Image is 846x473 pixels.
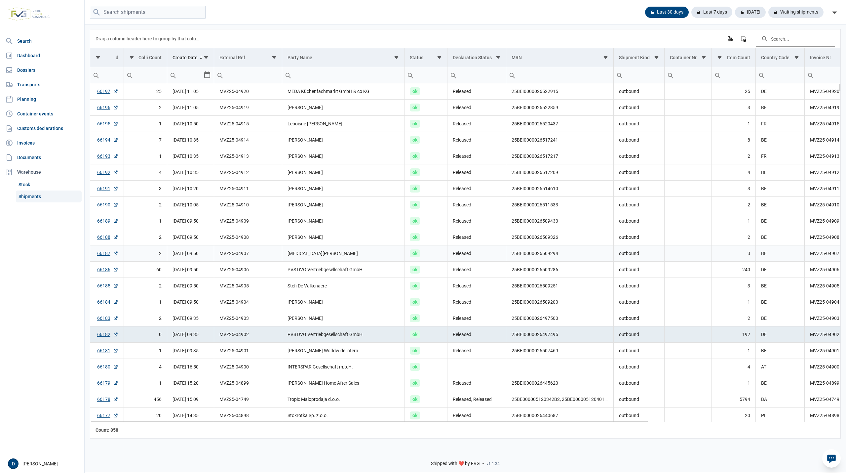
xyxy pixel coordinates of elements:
td: [PERSON_NAME] [282,197,404,213]
td: 240 [711,262,755,278]
td: outbound [613,310,665,326]
td: MVZ25-04899 [214,375,282,391]
div: Data grid toolbar [96,29,835,48]
td: DE [755,262,805,278]
input: Search in the data grid [756,31,835,47]
a: Planning [3,93,82,106]
td: Stokrotka Sp. z.o.o. [282,408,404,424]
input: Filter cell [282,67,404,83]
td: outbound [613,375,665,391]
td: Column Declaration Status [447,48,506,67]
td: 3 [711,278,755,294]
td: MVZ25-04903 [214,310,282,326]
td: BE [755,343,805,359]
td: outbound [613,164,665,181]
td: 25BEI0000026514610 [506,181,614,197]
td: [PERSON_NAME] [282,213,404,229]
td: MVZ25-04900 [214,359,282,375]
td: 25BEI0000026509251 [506,278,614,294]
div: Select [203,67,211,83]
td: 4 [124,359,167,375]
td: Released [447,408,506,424]
a: Invoices [3,136,82,150]
div: filter [829,6,841,18]
td: 1 [711,294,755,310]
input: Filter cell [124,67,167,83]
td: 25 [711,83,755,100]
td: [PERSON_NAME] [282,164,404,181]
a: Search [3,34,82,48]
td: [PERSON_NAME] [282,310,404,326]
td: 2 [124,229,167,245]
span: Show filter options for column 'External Ref' [272,55,277,60]
td: [PERSON_NAME] [282,181,404,197]
td: MVZ25-04904 [214,294,282,310]
td: Column Colli Count [124,48,167,67]
td: Column Create Date [167,48,214,67]
a: Dossiers [3,64,82,77]
td: outbound [613,278,665,294]
td: BE [755,100,805,116]
td: outbound [613,326,665,343]
td: outbound [613,83,665,100]
td: Filter cell [711,67,755,83]
td: 456 [124,391,167,408]
td: Filter cell [167,67,214,83]
div: Search box [665,67,676,83]
td: 0 [124,326,167,343]
a: 66191 [97,185,118,192]
td: BE [755,213,805,229]
td: outbound [613,343,665,359]
td: Released [447,262,506,278]
div: Search box [756,67,768,83]
td: MVZ25-04913 [214,148,282,164]
td: Released [447,197,506,213]
td: [PERSON_NAME] [282,132,404,148]
td: Filter cell [404,67,447,83]
td: [PERSON_NAME] Worldwide intern [282,343,404,359]
td: MVZ25-04749 [214,391,282,408]
span: Show filter options for column 'Colli Count' [129,55,134,60]
td: 1 [711,213,755,229]
div: Search box [90,67,102,83]
td: outbound [613,100,665,116]
td: Filter cell [90,67,124,83]
td: [PERSON_NAME] Home After Sales [282,375,404,391]
td: PL [755,408,805,424]
input: Filter cell [665,67,711,83]
div: Last 7 days [691,7,732,18]
td: 1 [124,294,167,310]
td: 20 [124,408,167,424]
a: 66182 [97,331,118,338]
td: outbound [613,229,665,245]
td: Released [447,100,506,116]
td: 25BEI0000026509286 [506,262,614,278]
td: 192 [711,326,755,343]
div: Search box [506,67,518,83]
td: Released [447,181,506,197]
td: 2 [711,310,755,326]
a: 66180 [97,364,118,370]
div: Drag a column header here to group by that column [96,33,202,44]
a: 66186 [97,266,118,273]
a: 66195 [97,120,118,127]
td: 1 [124,148,167,164]
td: 1 [711,343,755,359]
td: DE [755,83,805,100]
div: Waiting shipments [768,7,824,18]
td: MVZ25-04908 [214,229,282,245]
input: Filter cell [167,67,203,83]
td: Column Container Nr [665,48,712,67]
td: 25BEI0000026509200 [506,294,614,310]
input: Filter cell [756,67,805,83]
td: BE [755,181,805,197]
td: MVZ25-04912 [214,164,282,181]
td: outbound [613,359,665,375]
input: Filter cell [506,67,613,83]
button: D [8,458,19,469]
td: Filter cell [613,67,665,83]
td: 5794 [711,391,755,408]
